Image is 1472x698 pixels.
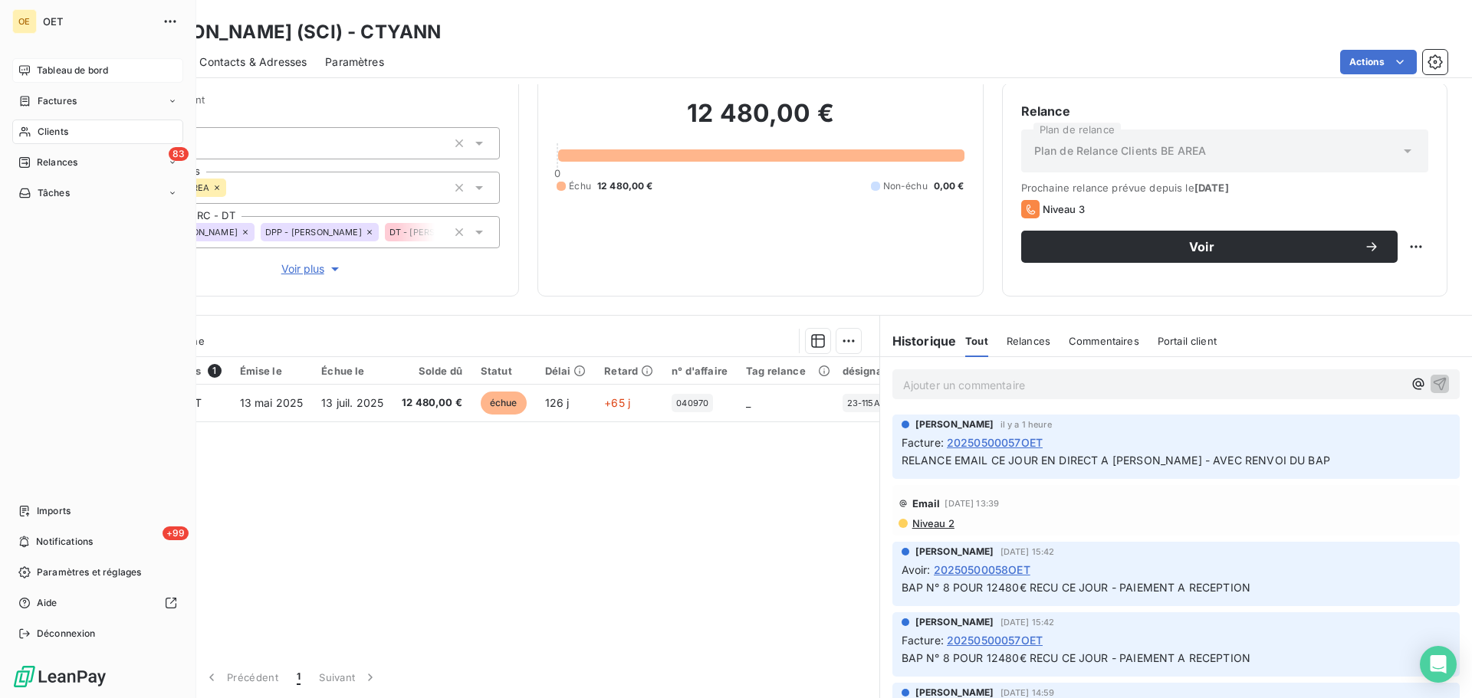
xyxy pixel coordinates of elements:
[1034,143,1207,159] span: Plan de Relance Clients BE AREA
[902,632,944,648] span: Facture :
[569,179,591,193] span: Échu
[1194,182,1229,194] span: [DATE]
[915,615,994,629] span: [PERSON_NAME]
[1001,688,1055,697] span: [DATE] 14:59
[557,98,964,144] h2: 12 480,00 €
[902,651,1250,664] span: BAP N° 8 POUR 12480€ RECU CE JOUR - PAIEMENT A RECEPTION
[135,18,441,46] h3: [PERSON_NAME] (SCI) - CTYANN
[902,454,1330,467] span: RELANCE EMAIL CE JOUR EN DIRECT A [PERSON_NAME] - AVEC RENVOI DU BAP
[843,365,919,377] div: désignation
[310,661,387,693] button: Suivant
[281,261,343,277] span: Voir plus
[163,526,189,540] span: +99
[402,395,462,411] span: 12 480,00 €
[945,499,999,508] span: [DATE] 13:39
[1001,420,1052,429] span: il y a 1 heure
[934,179,964,193] span: 0,00 €
[883,179,928,193] span: Non-échu
[847,398,915,408] span: 23-115A - EXTENSION PÂTISSERIE
[672,365,728,377] div: n° d'affaire
[123,261,500,277] button: Voir plus
[1069,335,1139,347] span: Commentaires
[1021,182,1428,194] span: Prochaine relance prévue depuis le
[389,228,481,237] span: DT - [PERSON_NAME]
[195,661,287,693] button: Précédent
[37,565,141,579] span: Paramètres et réglages
[1021,231,1398,263] button: Voir
[37,596,58,610] span: Aide
[226,181,238,195] input: Ajouter une valeur
[169,147,189,161] span: 83
[38,125,68,139] span: Clients
[902,434,944,451] span: Facture :
[37,504,71,518] span: Imports
[1040,241,1364,253] span: Voir
[554,167,560,179] span: 0
[1340,50,1417,74] button: Actions
[321,365,383,377] div: Échue le
[1007,335,1050,347] span: Relances
[545,396,570,409] span: 126 j
[38,94,77,108] span: Factures
[880,332,957,350] h6: Historique
[12,664,107,689] img: Logo LeanPay
[912,497,941,510] span: Email
[947,434,1043,451] span: 20250500057OET
[965,335,988,347] span: Tout
[208,364,222,378] span: 1
[12,591,183,615] a: Aide
[43,15,153,28] span: OET
[902,562,931,578] span: Avoir :
[36,535,93,549] span: Notifications
[265,228,362,237] span: DPP - [PERSON_NAME]
[604,365,653,377] div: Retard
[37,64,108,77] span: Tableau de bord
[1158,335,1217,347] span: Portail client
[915,545,994,559] span: [PERSON_NAME]
[240,396,304,409] span: 13 mai 2025
[435,225,447,239] input: Ajouter une valeur
[481,392,527,415] span: échue
[199,54,307,70] span: Contacts & Adresses
[1021,102,1428,120] h6: Relance
[597,179,653,193] span: 12 480,00 €
[545,365,586,377] div: Délai
[12,9,37,34] div: OE
[402,365,462,377] div: Solde dû
[287,661,310,693] button: 1
[676,398,708,408] span: 040970
[746,365,824,377] div: Tag relance
[1001,618,1055,627] span: [DATE] 15:42
[37,156,77,169] span: Relances
[1001,547,1055,556] span: [DATE] 15:42
[325,54,384,70] span: Paramètres
[1043,203,1085,215] span: Niveau 3
[604,396,630,409] span: +65 j
[1420,646,1457,683] div: Open Intercom Messenger
[321,396,383,409] span: 13 juil. 2025
[746,396,751,409] span: _
[38,186,70,200] span: Tâches
[934,562,1030,578] span: 20250500058OET
[297,670,301,685] span: 1
[911,517,955,529] span: Niveau 2
[123,93,500,115] span: Propriétés Client
[915,418,994,431] span: [PERSON_NAME]
[902,581,1250,594] span: BAP N° 8 POUR 12480€ RECU CE JOUR - PAIEMENT A RECEPTION
[481,365,527,377] div: Statut
[37,627,96,641] span: Déconnexion
[947,632,1043,648] span: 20250500057OET
[240,365,304,377] div: Émise le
